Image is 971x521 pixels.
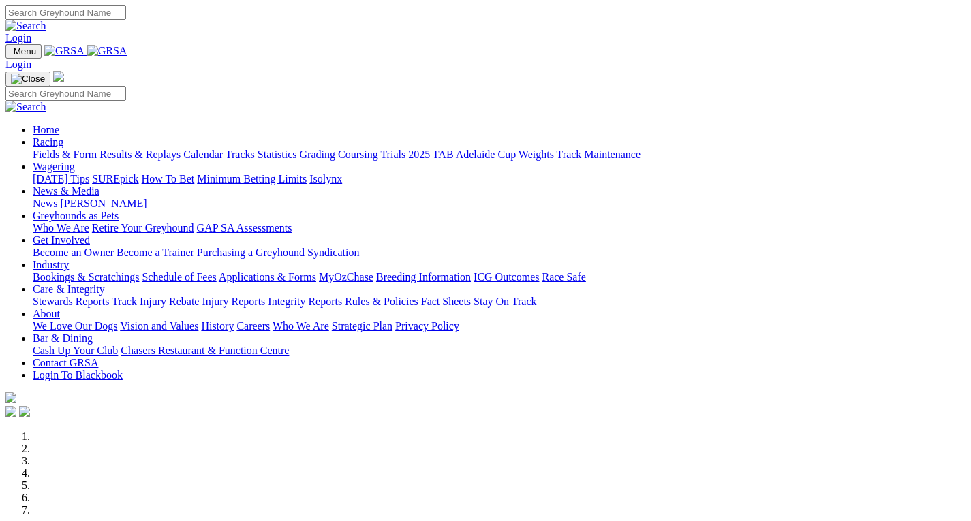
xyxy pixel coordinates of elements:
[33,271,966,283] div: Industry
[421,296,471,307] a: Fact Sheets
[33,161,75,172] a: Wagering
[197,173,307,185] a: Minimum Betting Limits
[33,320,966,332] div: About
[474,296,536,307] a: Stay On Track
[19,406,30,417] img: twitter.svg
[142,173,195,185] a: How To Bet
[33,234,90,246] a: Get Involved
[33,283,105,295] a: Care & Integrity
[121,345,289,356] a: Chasers Restaurant & Function Centre
[33,173,966,185] div: Wagering
[92,173,138,185] a: SUREpick
[99,148,181,160] a: Results & Replays
[542,271,585,283] a: Race Safe
[33,345,118,356] a: Cash Up Your Club
[309,173,342,185] a: Isolynx
[519,148,554,160] a: Weights
[307,247,359,258] a: Syndication
[376,271,471,283] a: Breeding Information
[33,185,99,197] a: News & Media
[33,222,966,234] div: Greyhounds as Pets
[33,345,966,357] div: Bar & Dining
[117,247,194,258] a: Become a Trainer
[33,148,97,160] a: Fields & Form
[92,222,194,234] a: Retire Your Greyhound
[33,124,59,136] a: Home
[33,320,117,332] a: We Love Our Dogs
[5,59,31,70] a: Login
[5,86,126,101] input: Search
[33,357,98,368] a: Contact GRSA
[300,148,335,160] a: Grading
[120,320,198,332] a: Vision and Values
[226,148,255,160] a: Tracks
[319,271,373,283] a: MyOzChase
[332,320,392,332] a: Strategic Plan
[5,20,46,32] img: Search
[87,45,127,57] img: GRSA
[33,247,114,258] a: Become an Owner
[33,198,57,209] a: News
[201,320,234,332] a: History
[33,332,93,344] a: Bar & Dining
[197,247,305,258] a: Purchasing a Greyhound
[5,101,46,113] img: Search
[33,210,119,221] a: Greyhounds as Pets
[112,296,199,307] a: Track Injury Rebate
[44,45,84,57] img: GRSA
[236,320,270,332] a: Careers
[380,148,405,160] a: Trials
[11,74,45,84] img: Close
[33,222,89,234] a: Who We Are
[258,148,297,160] a: Statistics
[5,44,42,59] button: Toggle navigation
[268,296,342,307] a: Integrity Reports
[395,320,459,332] a: Privacy Policy
[53,71,64,82] img: logo-grsa-white.png
[33,259,69,270] a: Industry
[14,46,36,57] span: Menu
[33,136,63,148] a: Racing
[183,148,223,160] a: Calendar
[5,5,126,20] input: Search
[273,320,329,332] a: Who We Are
[5,72,50,86] button: Toggle navigation
[33,296,109,307] a: Stewards Reports
[5,392,16,403] img: logo-grsa-white.png
[60,198,147,209] a: [PERSON_NAME]
[202,296,265,307] a: Injury Reports
[142,271,216,283] a: Schedule of Fees
[33,369,123,381] a: Login To Blackbook
[5,32,31,44] a: Login
[33,296,966,308] div: Care & Integrity
[408,148,516,160] a: 2025 TAB Adelaide Cup
[33,308,60,319] a: About
[33,148,966,161] div: Racing
[33,198,966,210] div: News & Media
[474,271,539,283] a: ICG Outcomes
[33,173,89,185] a: [DATE] Tips
[5,406,16,417] img: facebook.svg
[345,296,418,307] a: Rules & Policies
[33,271,139,283] a: Bookings & Scratchings
[197,222,292,234] a: GAP SA Assessments
[557,148,641,160] a: Track Maintenance
[338,148,378,160] a: Coursing
[33,247,966,259] div: Get Involved
[219,271,316,283] a: Applications & Forms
